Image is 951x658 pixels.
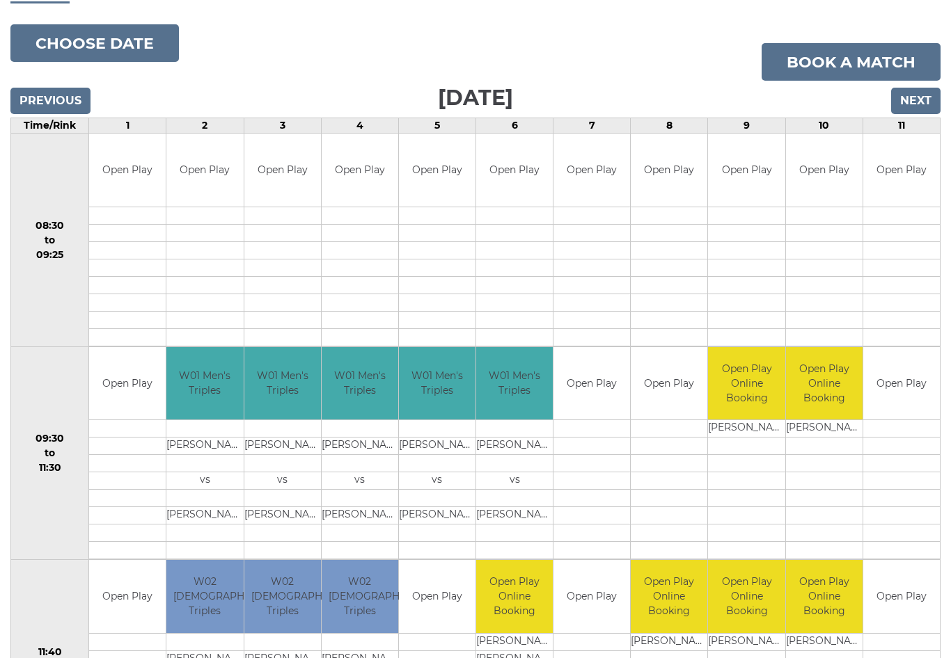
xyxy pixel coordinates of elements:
[89,119,166,134] td: 1
[762,44,941,81] a: Book a match
[11,134,89,348] td: 08:30 to 09:25
[321,119,398,134] td: 4
[786,421,863,438] td: [PERSON_NAME]
[244,438,321,456] td: [PERSON_NAME]
[398,119,475,134] td: 5
[399,438,475,456] td: [PERSON_NAME]
[863,119,940,134] td: 11
[322,134,398,207] td: Open Play
[244,134,321,207] td: Open Play
[399,134,475,207] td: Open Play
[863,348,940,421] td: Open Play
[708,348,785,421] td: Open Play Online Booking
[399,561,475,634] td: Open Play
[786,634,863,651] td: [PERSON_NAME]
[553,119,631,134] td: 7
[11,119,89,134] td: Time/Rink
[322,473,398,490] td: vs
[10,88,91,115] input: Previous
[631,561,707,634] td: Open Play Online Booking
[631,634,707,651] td: [PERSON_NAME]
[476,438,553,456] td: [PERSON_NAME]
[786,348,863,421] td: Open Play Online Booking
[166,473,243,490] td: vs
[631,348,707,421] td: Open Play
[244,473,321,490] td: vs
[399,473,475,490] td: vs
[166,134,243,207] td: Open Play
[786,561,863,634] td: Open Play Online Booking
[244,561,321,634] td: W02 [DEMOGRAPHIC_DATA] Triples
[322,348,398,421] td: W01 Men's Triples
[244,348,321,421] td: W01 Men's Triples
[553,561,630,634] td: Open Play
[553,348,630,421] td: Open Play
[476,348,553,421] td: W01 Men's Triples
[166,561,243,634] td: W02 [DEMOGRAPHIC_DATA] Triples
[476,634,553,651] td: [PERSON_NAME]
[322,438,398,456] td: [PERSON_NAME]
[244,119,321,134] td: 3
[631,119,708,134] td: 8
[863,561,940,634] td: Open Play
[891,88,941,115] input: Next
[631,134,707,207] td: Open Play
[322,561,398,634] td: W02 [DEMOGRAPHIC_DATA] Triples
[89,134,166,207] td: Open Play
[476,561,553,634] td: Open Play Online Booking
[476,119,553,134] td: 6
[476,134,553,207] td: Open Play
[399,348,475,421] td: W01 Men's Triples
[11,347,89,561] td: 09:30 to 11:30
[89,348,166,421] td: Open Play
[166,348,243,421] td: W01 Men's Triples
[476,473,553,490] td: vs
[322,508,398,525] td: [PERSON_NAME]
[166,119,244,134] td: 2
[244,508,321,525] td: [PERSON_NAME]
[708,119,785,134] td: 9
[89,561,166,634] td: Open Play
[476,508,553,525] td: [PERSON_NAME]
[166,508,243,525] td: [PERSON_NAME]
[166,438,243,456] td: [PERSON_NAME]
[786,134,863,207] td: Open Play
[708,134,785,207] td: Open Play
[708,421,785,438] td: [PERSON_NAME]
[553,134,630,207] td: Open Play
[863,134,940,207] td: Open Play
[785,119,863,134] td: 10
[708,561,785,634] td: Open Play Online Booking
[708,634,785,651] td: [PERSON_NAME]
[10,25,179,63] button: Choose date
[399,508,475,525] td: [PERSON_NAME]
